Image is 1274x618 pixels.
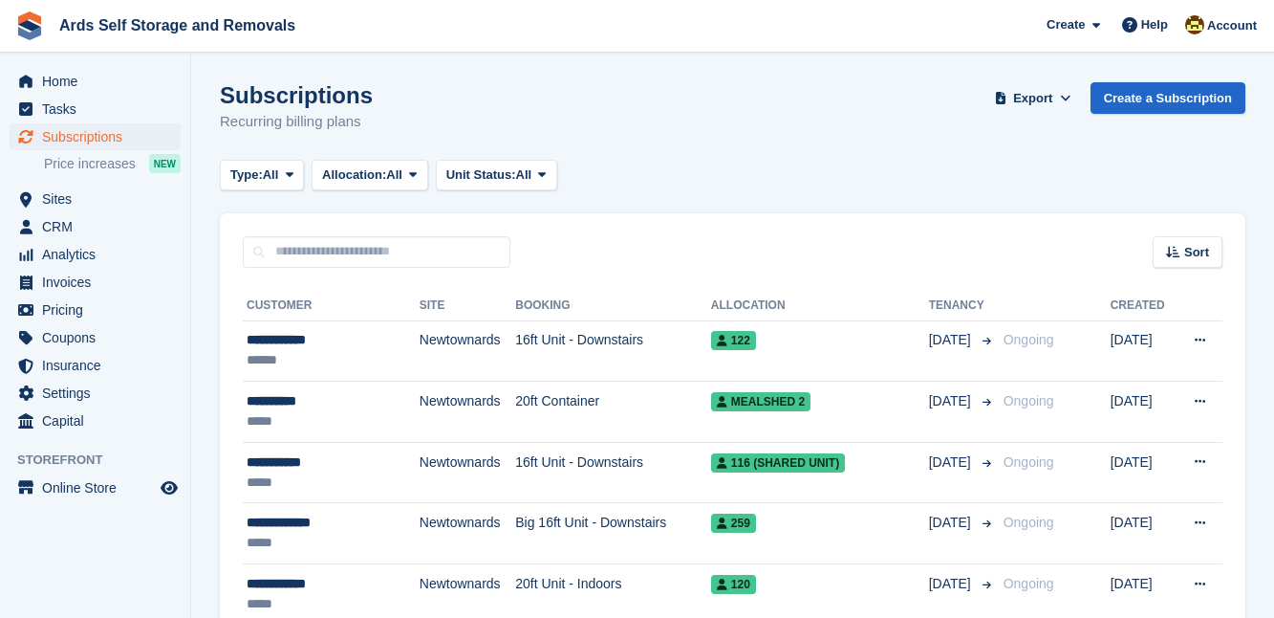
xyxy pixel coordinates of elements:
a: menu [10,123,181,150]
span: Help [1141,15,1168,34]
span: CRM [42,213,157,240]
div: NEW [149,154,181,173]
a: menu [10,352,181,379]
span: Account [1207,16,1257,35]
span: Pricing [42,297,157,323]
th: Allocation [711,291,929,321]
span: Export [1013,89,1052,108]
span: Capital [42,408,157,434]
td: 16ft Unit - Downstairs [515,442,711,503]
span: 259 [711,514,756,533]
span: [DATE] [929,452,975,473]
td: 16ft Unit - Downstairs [515,320,711,382]
span: Ongoing [1004,332,1054,347]
td: Newtownards [420,503,515,564]
a: Preview store [158,476,181,499]
th: Tenancy [929,291,996,321]
span: Ongoing [1004,576,1054,591]
span: [DATE] [929,513,975,533]
span: Insurance [42,352,157,379]
span: Subscriptions [42,123,157,150]
span: Sort [1184,243,1209,262]
span: All [516,166,532,185]
span: 120 [711,575,756,594]
a: menu [10,68,181,95]
a: menu [10,186,181,212]
td: [DATE] [1111,320,1176,382]
span: Ongoing [1004,454,1054,470]
span: 122 [711,331,756,350]
a: menu [10,408,181,434]
span: Coupons [42,324,157,351]
th: Created [1111,291,1176,321]
a: menu [10,297,181,323]
h1: Subscriptions [220,82,373,108]
span: All [263,166,279,185]
td: [DATE] [1111,503,1176,564]
td: [DATE] [1111,382,1176,443]
span: Home [42,68,157,95]
a: menu [10,380,181,407]
span: 116 (shared unit) [711,453,845,473]
p: Recurring billing plans [220,111,373,133]
a: menu [10,213,181,240]
span: Settings [42,380,157,407]
button: Allocation: All [312,160,428,191]
button: Unit Status: All [436,160,557,191]
span: Online Store [42,475,157,501]
span: Ongoing [1004,393,1054,408]
span: [DATE] [929,330,975,350]
td: Big 16ft Unit - Downstairs [515,503,711,564]
span: Storefront [17,451,190,470]
span: Sites [42,186,157,212]
img: stora-icon-8386f47178a22dfd0bd8f6a31ec36ba5ce8667c1dd55bd0f319d3a0aa187defe.svg [15,11,44,40]
span: Allocation: [322,166,386,185]
span: All [386,166,402,185]
th: Site [420,291,515,321]
a: menu [10,241,181,268]
a: menu [10,96,181,122]
td: Newtownards [420,382,515,443]
a: Create a Subscription [1090,82,1245,114]
th: Booking [515,291,711,321]
td: Newtownards [420,442,515,503]
img: Mark McFerran [1185,15,1204,34]
button: Type: All [220,160,304,191]
th: Customer [243,291,420,321]
span: [DATE] [929,574,975,594]
span: Mealshed 2 [711,392,810,411]
span: Ongoing [1004,515,1054,530]
span: Type: [230,166,263,185]
span: Price increases [44,155,136,173]
span: Unit Status: [446,166,516,185]
a: Price increases NEW [44,153,181,174]
td: Newtownards [420,320,515,382]
a: menu [10,324,181,351]
span: [DATE] [929,391,975,411]
a: menu [10,269,181,296]
span: Analytics [42,241,157,268]
td: 20ft Container [515,382,711,443]
span: Invoices [42,269,157,296]
button: Export [991,82,1075,114]
span: Tasks [42,96,157,122]
td: [DATE] [1111,442,1176,503]
a: Ards Self Storage and Removals [52,10,303,41]
a: menu [10,475,181,501]
span: Create [1047,15,1085,34]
